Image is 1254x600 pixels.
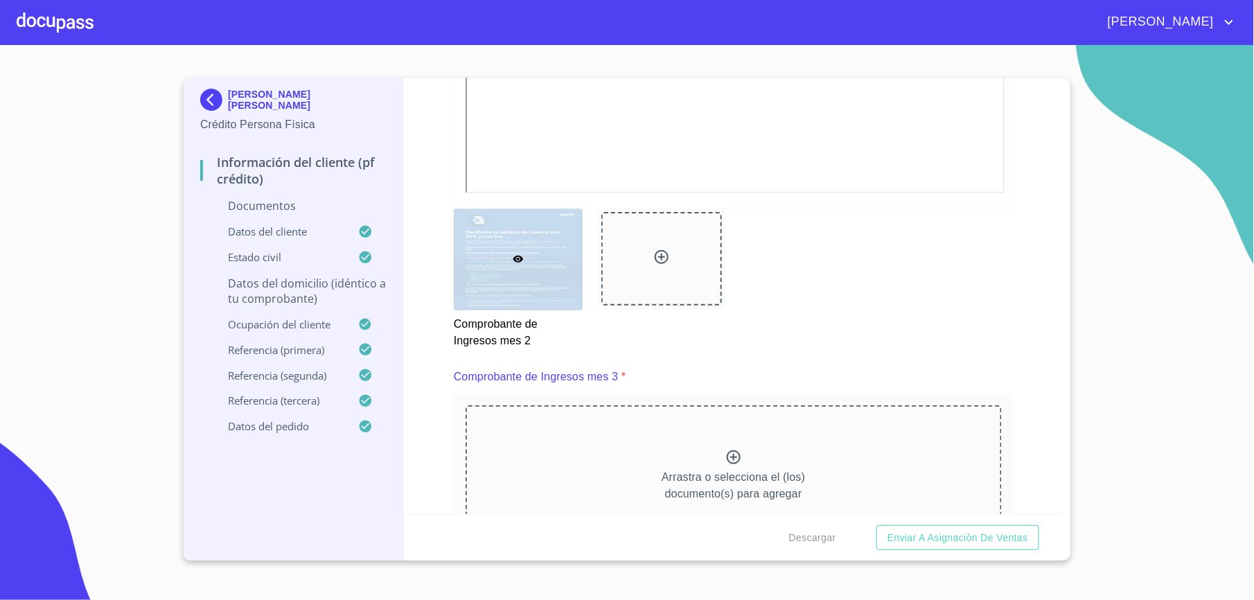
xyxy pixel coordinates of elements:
[200,154,387,187] p: Información del cliente (PF crédito)
[200,317,358,331] p: Ocupación del Cliente
[200,116,387,133] p: Crédito Persona Física
[200,89,387,116] div: [PERSON_NAME] [PERSON_NAME]
[887,529,1028,547] span: Enviar a Asignación de Ventas
[200,198,387,213] p: Documentos
[200,394,358,407] p: Referencia (tercera)
[200,250,358,264] p: Estado Civil
[789,529,836,547] span: Descargar
[454,369,618,385] p: Comprobante de Ingresos mes 3
[454,310,581,349] p: Comprobante de Ingresos mes 2
[1097,11,1221,33] span: [PERSON_NAME]
[200,276,387,306] p: Datos del domicilio (idéntico a tu comprobante)
[876,525,1039,551] button: Enviar a Asignación de Ventas
[784,525,842,551] button: Descargar
[1097,11,1237,33] button: account of current user
[200,343,358,357] p: Referencia (primera)
[200,224,358,238] p: Datos del cliente
[228,89,387,111] p: [PERSON_NAME] [PERSON_NAME]
[662,469,805,502] p: Arrastra o selecciona el (los) documento(s) para agregar
[200,369,358,382] p: Referencia (segunda)
[200,419,358,433] p: Datos del pedido
[200,89,228,111] img: Docupass spot blue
